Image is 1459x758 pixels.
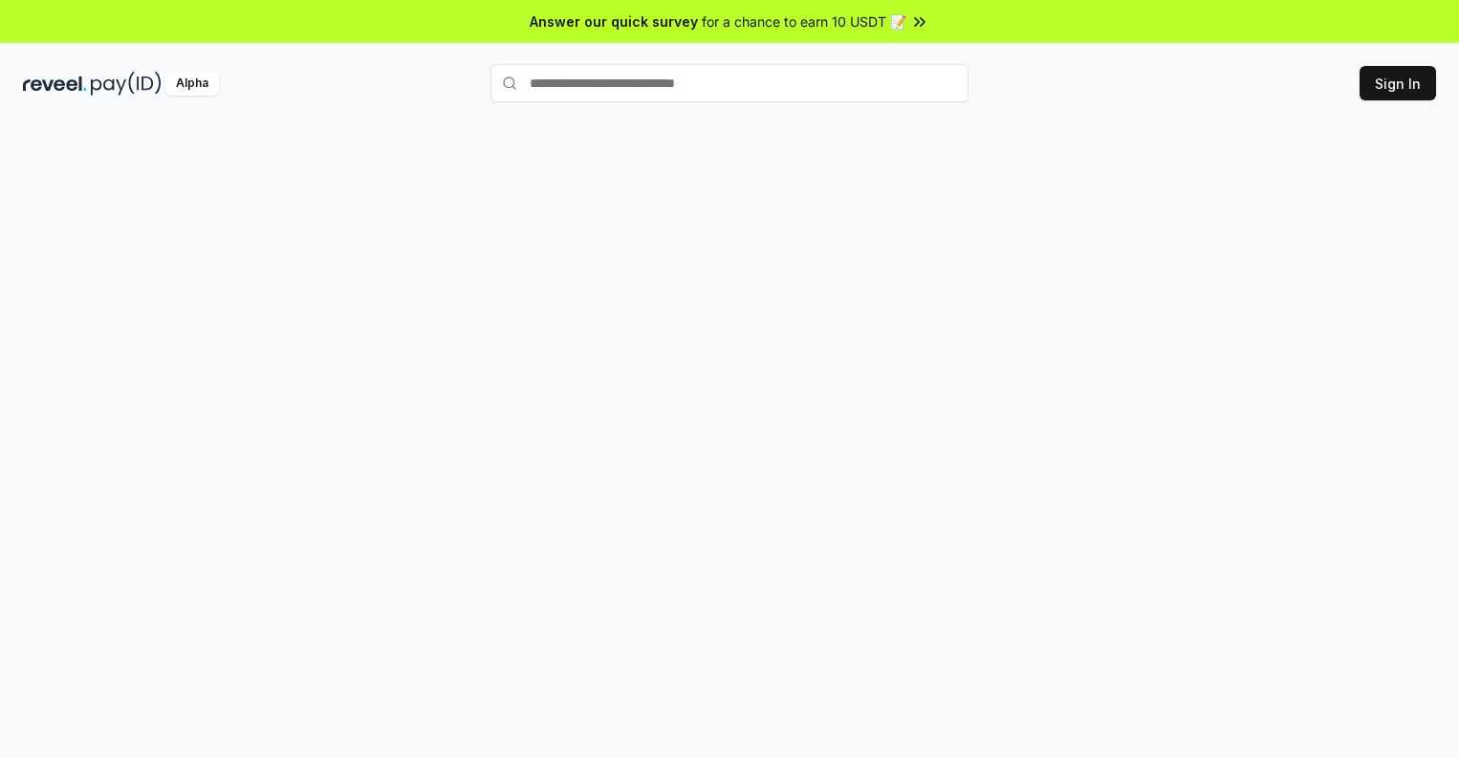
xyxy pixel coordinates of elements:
[530,11,698,32] span: Answer our quick survey
[165,72,219,96] div: Alpha
[91,72,162,96] img: pay_id
[1360,66,1436,100] button: Sign In
[23,72,87,96] img: reveel_dark
[702,11,906,32] span: for a chance to earn 10 USDT 📝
